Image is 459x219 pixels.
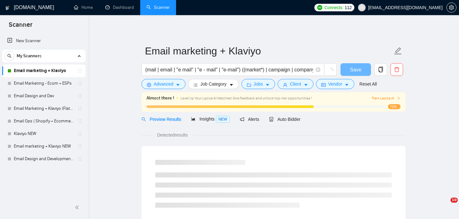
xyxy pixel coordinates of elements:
span: holder [77,81,82,86]
span: user [283,82,287,87]
span: holder [77,119,82,124]
span: NEW [216,116,230,123]
li: My Scanners [2,50,86,165]
span: info-circle [316,68,320,72]
button: copy [374,63,387,76]
span: idcard [321,82,326,87]
span: Save [350,66,361,74]
span: holder [77,68,82,73]
span: My Scanners [17,50,41,62]
a: Email Marketing - Ecom + ESPs [14,77,74,90]
a: searchScanner [147,5,170,10]
span: 70% [388,104,401,109]
button: Save [340,63,371,76]
a: Klaviyo NEW [14,127,74,140]
span: Job Category [200,81,226,87]
span: Preview Results [141,117,181,122]
span: search [5,54,14,58]
input: Scanner name... [145,43,393,59]
a: Email Design and Development (Structured Logic) [14,153,74,165]
img: logo [5,3,10,13]
input: Search Freelance Jobs... [145,66,313,74]
span: notification [240,117,244,121]
span: caret-down [345,82,349,87]
a: Email Design and Dev [14,90,74,102]
span: holder [77,156,82,161]
span: Auto Bidder [269,117,300,122]
span: holder [77,131,82,136]
button: folderJobscaret-down [241,79,275,89]
span: 112 [345,4,351,11]
span: loading [328,68,333,74]
span: Detected results [153,132,192,138]
span: bars [193,82,198,87]
span: Connects: [324,4,343,11]
span: Almost there ! [147,95,174,102]
span: caret-down [229,82,234,87]
button: Train Laziza AI [372,95,401,101]
span: Advanced [154,81,173,87]
span: caret-down [176,82,180,87]
a: Email marketing + Klaviyo NEW [14,140,74,153]
a: Email marketing + Klaviyo [14,65,74,77]
img: upwork-logo.png [317,5,322,10]
span: Client [290,81,301,87]
a: dashboardDashboard [105,5,134,10]
span: area-chart [191,117,196,121]
li: New Scanner [2,35,86,47]
span: Level Up Your Laziza AI Matches! Give feedback and unlock top-tier opportunities ! [180,96,312,100]
button: idcardVendorcaret-down [316,79,354,89]
span: right [397,96,401,100]
span: user [360,5,364,10]
span: folder [247,82,251,87]
span: caret-down [304,82,308,87]
a: Email Marketing + Klaviyo (Flat Logic) [14,102,74,115]
button: search [4,51,14,61]
span: edit [394,47,402,55]
span: setting [147,82,151,87]
span: Vendor [328,81,342,87]
span: robot [269,117,274,121]
span: double-left [75,204,81,211]
span: holder [77,106,82,111]
a: New Scanner [7,35,80,47]
a: setting [446,5,456,10]
button: settingAdvancedcaret-down [141,79,185,89]
span: setting [447,5,456,10]
a: Email Ops | Shopify + Ecommerce [14,115,74,127]
span: Insights [191,116,229,121]
button: delete [390,63,403,76]
a: Reset All [359,81,377,87]
span: holder [77,93,82,98]
span: holder [77,144,82,149]
button: barsJob Categorycaret-down [188,79,239,89]
button: userClientcaret-down [278,79,313,89]
button: setting [446,3,456,13]
a: homeHome [74,5,93,10]
span: Alerts [240,117,259,122]
span: copy [375,67,387,72]
span: delete [391,67,403,72]
span: 10 [451,198,458,203]
span: Scanner [4,20,37,33]
span: Jobs [254,81,263,87]
span: search [141,117,146,121]
span: caret-down [265,82,270,87]
iframe: Intercom live chat [438,198,453,213]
